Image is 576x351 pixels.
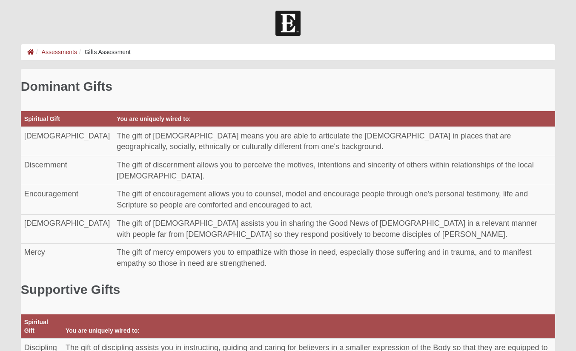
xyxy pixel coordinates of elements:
li: Gifts Assessment [77,48,131,57]
th: Spiritual Gift [21,314,62,339]
td: The gift of discernment allows you to perceive the motives, intentions and sincerity of others wi... [113,156,555,185]
h2: Supportive Gifts [21,282,555,297]
a: Assessments [42,49,77,55]
h2: Dominant Gifts [21,79,555,94]
td: [DEMOGRAPHIC_DATA] [21,127,113,156]
td: Mercy [21,244,113,273]
td: Encouragement [21,185,113,214]
td: Discernment [21,156,113,185]
img: Church of Eleven22 Logo [275,11,301,36]
td: [DEMOGRAPHIC_DATA] [21,214,113,243]
th: You are uniquely wired to: [62,314,555,339]
td: The gift of [DEMOGRAPHIC_DATA] assists you in sharing the Good News of [DEMOGRAPHIC_DATA] in a re... [113,214,555,243]
th: You are uniquely wired to: [113,111,555,127]
th: Spiritual Gift [21,111,113,127]
td: The gift of [DEMOGRAPHIC_DATA] means you are able to articulate the [DEMOGRAPHIC_DATA] in places ... [113,127,555,156]
td: The gift of encouragement allows you to counsel, model and encourage people through one's persona... [113,185,555,214]
td: The gift of mercy empowers you to empathize with those in need, especially those suffering and in... [113,244,555,273]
